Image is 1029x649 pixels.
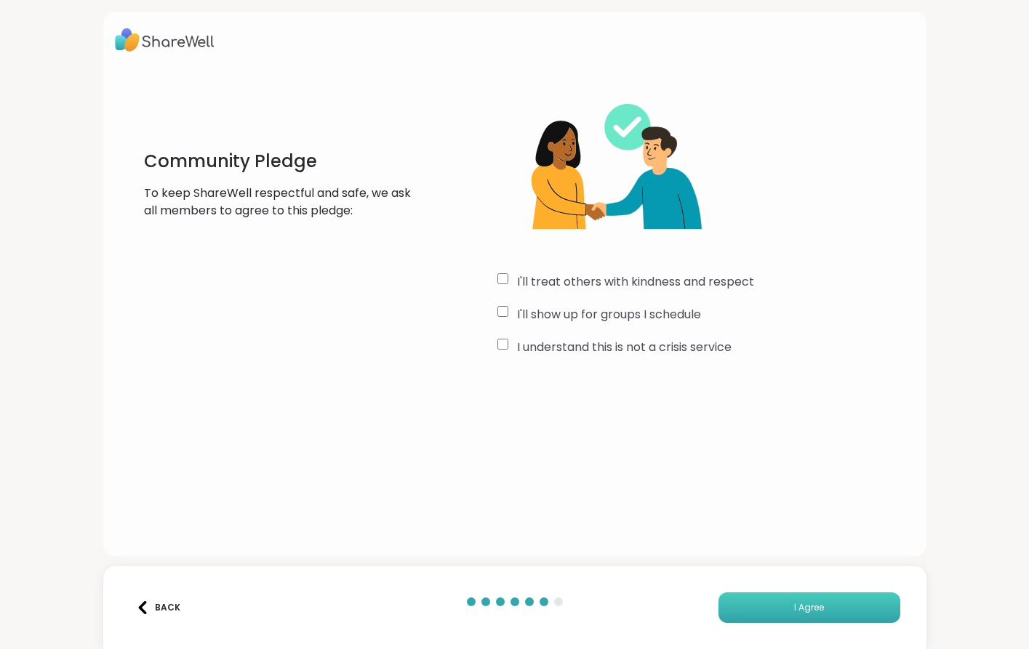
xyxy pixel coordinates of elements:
[718,592,900,623] button: I Agree
[517,273,754,291] label: I'll treat others with kindness and respect
[115,23,215,57] img: ShareWell Logo
[136,601,180,614] div: Back
[517,339,732,356] label: I understand this is not a crisis service
[794,601,824,614] span: I Agree
[517,306,701,323] label: I'll show up for groups I schedule
[129,592,188,623] button: Back
[144,185,422,219] p: To keep ShareWell respectful and safe, we ask all members to agree to this pledge:
[144,150,422,173] h1: Community Pledge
